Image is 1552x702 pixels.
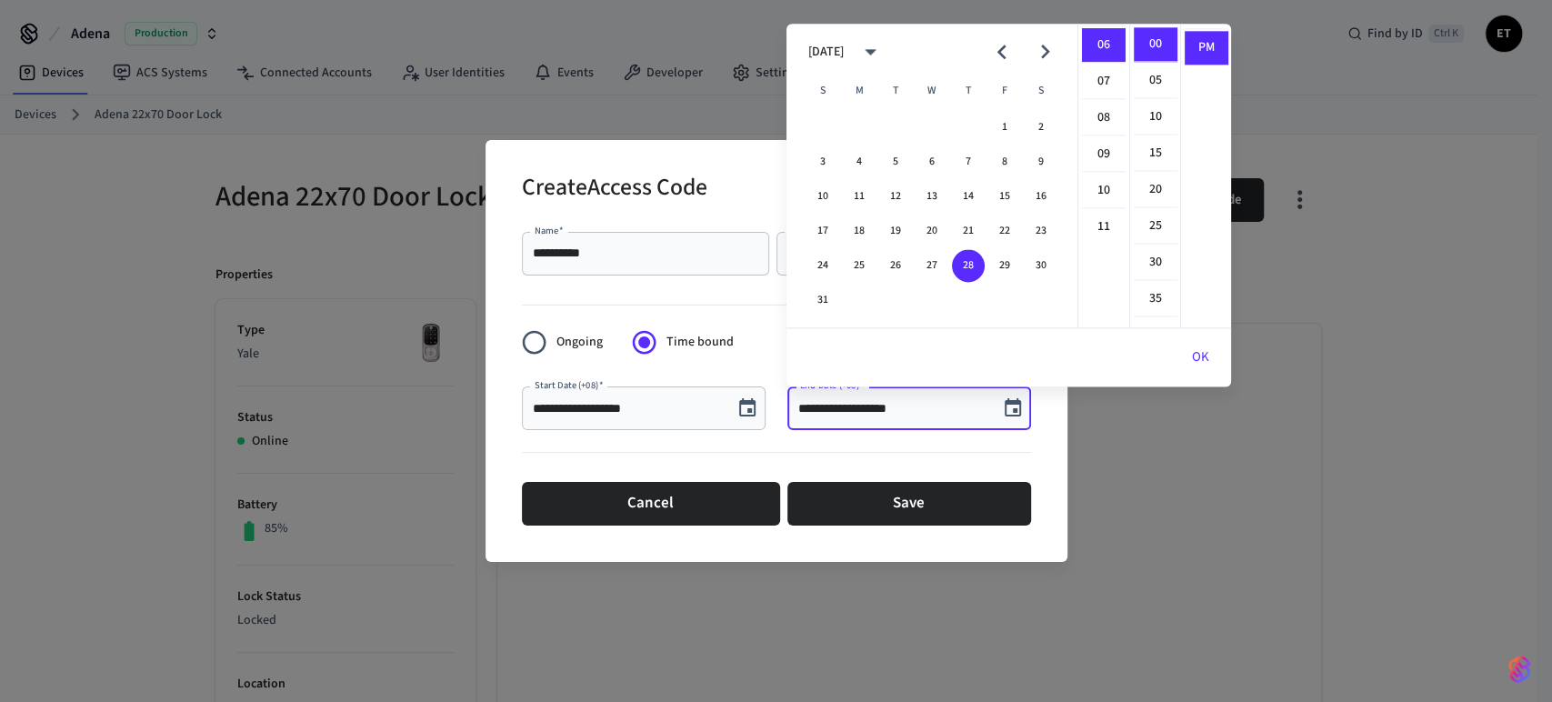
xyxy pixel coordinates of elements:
button: 2 [1025,111,1057,144]
li: 15 minutes [1134,136,1177,171]
li: 0 minutes [1134,27,1177,62]
button: Previous month [980,31,1023,74]
li: 6 hours [1082,28,1126,63]
button: 9 [1025,145,1057,178]
button: 22 [988,215,1021,247]
button: 11 [843,180,876,213]
button: 19 [879,215,912,247]
span: Thursday [952,73,985,109]
ul: Select meridiem [1180,24,1231,327]
button: 23 [1025,215,1057,247]
li: 9 hours [1082,137,1126,172]
button: 10 [806,180,839,213]
button: 12 [879,180,912,213]
button: Cancel [522,482,780,526]
li: 7 hours [1082,65,1126,99]
button: 21 [952,215,985,247]
ul: Select hours [1078,24,1129,327]
span: Saturday [1025,73,1057,109]
li: PM [1185,31,1228,65]
button: Save [787,482,1031,526]
button: 4 [843,145,876,178]
li: 25 minutes [1134,209,1177,244]
li: 30 minutes [1134,246,1177,280]
li: 5 minutes [1134,64,1177,98]
li: 20 minutes [1134,173,1177,207]
button: 15 [988,180,1021,213]
button: 13 [916,180,948,213]
h2: Create Access Code [522,162,707,217]
button: 16 [1025,180,1057,213]
span: Wednesday [916,73,948,109]
button: 18 [843,215,876,247]
button: 8 [988,145,1021,178]
span: Friday [988,73,1021,109]
li: 35 minutes [1134,282,1177,316]
img: SeamLogoGradient.69752ec5.svg [1508,655,1530,684]
span: Sunday [806,73,839,109]
button: 27 [916,249,948,282]
button: 3 [806,145,839,178]
span: Time bound [666,333,734,352]
li: 11 hours [1082,210,1126,244]
button: 29 [988,249,1021,282]
button: 7 [952,145,985,178]
li: 8 hours [1082,101,1126,135]
button: 1 [988,111,1021,144]
span: Monday [843,73,876,109]
button: Choose date, selected date is Aug 28, 2025 [729,390,766,426]
button: calendar view is open, switch to year view [849,31,892,74]
button: 5 [879,145,912,178]
button: Next month [1024,31,1066,74]
button: 17 [806,215,839,247]
button: 24 [806,249,839,282]
span: Ongoing [556,333,603,352]
label: Start Date (+08) [535,378,603,392]
button: Choose date, selected date is Aug 28, 2025 [995,390,1031,426]
button: OK [1170,336,1231,379]
button: 31 [806,284,839,316]
button: 20 [916,215,948,247]
button: 6 [916,145,948,178]
span: Tuesday [879,73,912,109]
button: 25 [843,249,876,282]
li: 10 hours [1082,174,1126,208]
button: 28 [952,249,985,282]
button: 14 [952,180,985,213]
label: Name [535,224,564,237]
li: 10 minutes [1134,100,1177,135]
div: [DATE] [808,43,844,62]
button: 26 [879,249,912,282]
ul: Select minutes [1129,24,1180,327]
button: 30 [1025,249,1057,282]
li: 40 minutes [1134,318,1177,353]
